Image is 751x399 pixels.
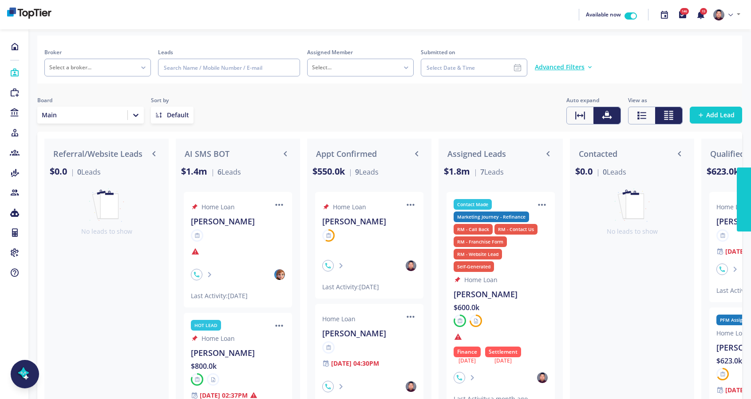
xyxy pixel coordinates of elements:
[692,5,710,24] button: 15
[586,11,621,18] span: Available now
[700,8,707,15] span: 15
[713,9,724,20] img: e310ebdf-1855-410b-9d61-d1abdff0f2ad-637831748356285317.png
[7,8,51,19] img: bd260d39-06d4-48c8-91ce-4964555bf2e4-638900413960370303.png
[673,5,692,24] button: 146
[680,8,689,15] span: 146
